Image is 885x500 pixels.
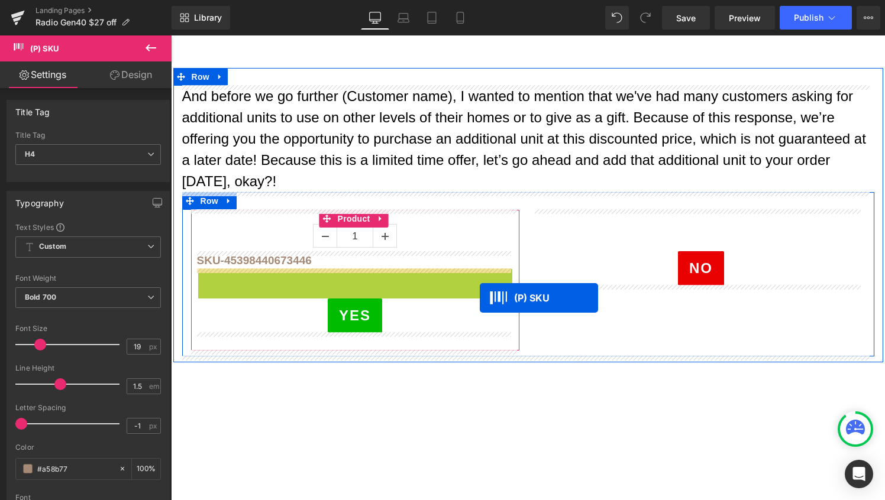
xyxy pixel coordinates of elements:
[25,150,35,158] b: H4
[780,6,852,30] button: Publish
[149,382,159,390] span: em
[50,157,66,174] a: Expand / Collapse
[15,404,161,412] div: Letter Spacing
[15,324,161,333] div: Font Size
[157,263,211,297] button: Yes
[35,18,117,27] span: Radio Gen40 $27 off
[794,13,823,22] span: Publish
[389,6,418,30] a: Laptop
[35,6,172,15] a: Landing Pages
[605,6,629,30] button: Undo
[30,44,59,53] span: (P) SKU
[418,6,446,30] a: Tablet
[361,6,389,30] a: Desktop
[39,242,66,252] b: Custom
[715,6,775,30] a: Preview
[729,12,761,24] span: Preview
[15,222,161,232] div: Text Styles
[194,12,222,23] span: Library
[41,33,57,50] a: Expand / Collapse
[149,343,159,350] span: px
[15,443,161,452] div: Color
[26,174,343,189] label: Quantity
[149,422,159,430] span: px
[88,61,174,88] a: Design
[446,6,474,30] a: Mobile
[37,462,113,475] input: Color
[634,6,657,30] button: Redo
[15,191,64,208] div: Typography
[25,293,56,301] b: Bold 700
[857,6,880,30] button: More
[26,219,141,231] span: sku-45398440673446
[845,460,873,488] div: Open Intercom Messenger
[15,364,161,372] div: Line Height
[168,272,200,288] span: Yes
[15,100,50,117] div: Title Tag
[202,174,218,192] a: Expand / Collapse
[507,216,553,250] a: No
[18,33,41,50] span: Row
[11,50,703,157] p: And before we go further (Customer name), I wanted to mention that we've had many customers askin...
[676,12,696,24] span: Save
[27,157,50,174] span: Row
[132,459,160,479] div: %
[15,131,161,139] div: Title Tag
[164,174,202,192] span: Product
[518,222,542,243] span: No
[15,274,161,283] div: Font Weight
[172,6,230,30] a: New Library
